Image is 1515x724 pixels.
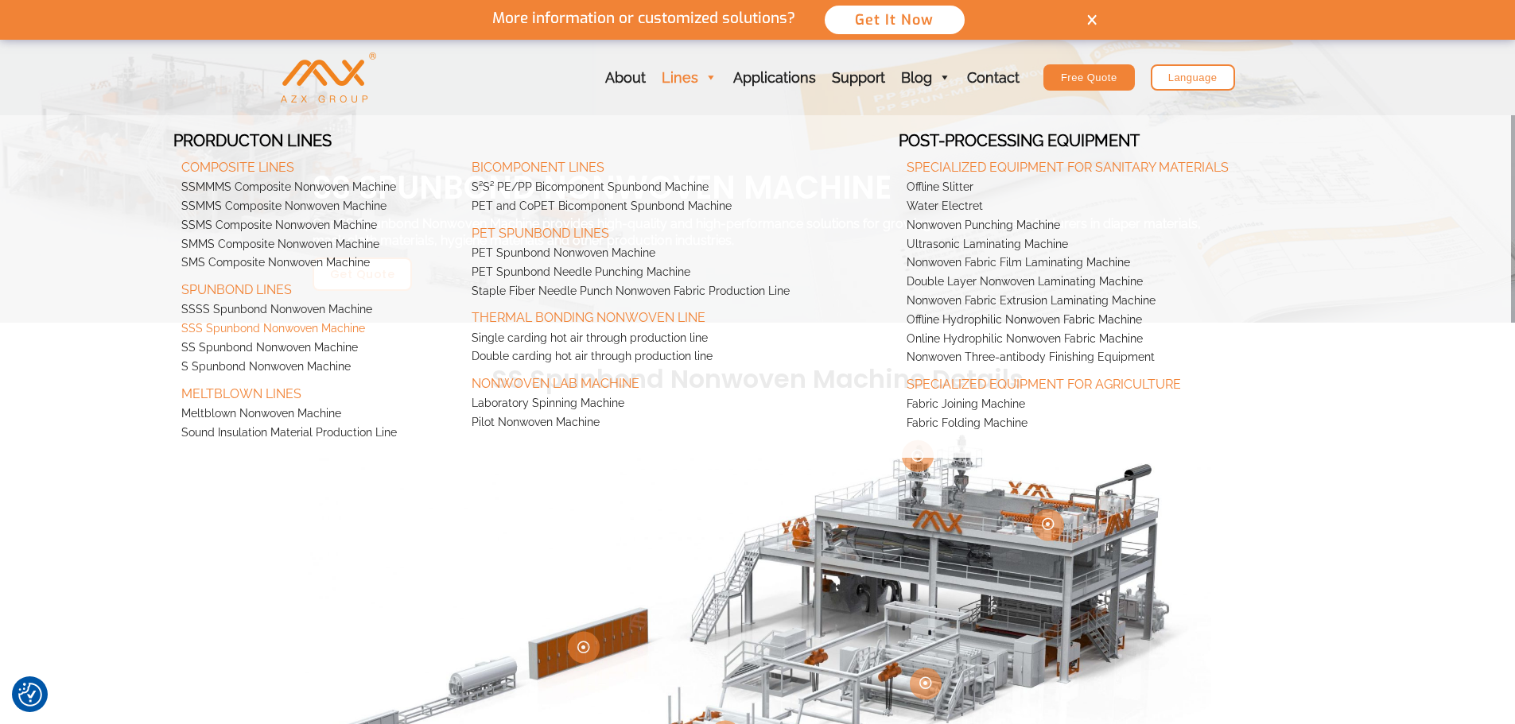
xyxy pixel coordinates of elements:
[464,244,899,263] a: PET Spunbond Nonwoven Machine
[464,150,899,178] a: Bicomponent Lines
[464,178,899,197] a: S²S² PE/PP Bicomponent Spunbond Machine
[893,40,959,115] a: Blog
[899,414,1334,433] a: Fabric Folding Machine
[173,254,464,273] a: SMS Composite Nonwoven Machine
[899,273,1334,292] a: Double Layer Nonwoven Laminating Machine
[725,40,824,115] a: Applications
[899,311,1334,330] a: Offline Hydrophilic Nonwoven Fabric Machine
[464,394,899,413] a: Laboratory Spinning Machine
[173,358,464,377] a: S Spunbond Nonwoven Machine
[654,40,725,115] a: Lines
[899,216,1334,235] a: Nonwoven Punching Machine
[173,273,464,300] a: Spunbond Lines
[173,377,464,405] a: Meltblown Lines
[173,424,464,443] a: Sound Insulation Material Production Line
[18,683,42,707] button: Consent Preferences
[1043,64,1135,91] a: Free Quote
[479,10,809,28] p: More information or customized solutions?
[899,197,1334,216] a: Water Electret
[173,235,464,254] a: SMMS Composite Nonwoven Machine
[464,413,899,432] a: Pilot Nonwoven Machine
[464,216,899,244] a: PET Spunbond Lines
[464,197,899,216] a: PET and CoPET Bicomponent Spunbond Machine
[464,329,899,348] a: Single carding hot air through production line
[899,367,1334,395] a: Specialized Equipment for Agriculture
[899,330,1334,349] a: Online Hydrophilic Nonwoven Fabric Machine
[173,339,464,358] a: SS Spunbond Nonwoven Machine
[173,197,464,216] a: SSMMS Composite Nonwoven Machine
[899,178,1334,197] a: Offline Slitter
[597,40,654,115] a: About
[899,395,1334,414] a: Fabric Joining Machine
[959,40,1027,115] a: Contact
[824,40,893,115] a: Support
[464,282,899,301] a: Staple Fiber Needle Punch Nonwoven Fabric Production Line
[464,366,899,394] a: Nonwoven Lab Machine
[1151,64,1235,91] a: Language
[899,348,1334,367] a: Nonwoven Three-antibody Finishing Equipment
[823,4,966,36] button: Get It Now
[281,69,376,84] a: AZX Nonwoven Machine
[899,235,1334,254] a: Ultrasonic Laminating Machine
[464,263,899,282] a: PET Spunbond Needle Punching Machine
[899,254,1334,273] a: Nonwoven Fabric Film Laminating Machine
[464,347,899,366] a: Double carding hot air through production line
[173,405,464,424] a: Meltblown Nonwoven Machine
[899,150,1334,178] a: Specialized Equipment for Sanitary Materials
[173,319,464,339] a: SSS Spunbond Nonwoven Machine
[173,131,464,150] h4: Prorducton Lines
[173,216,464,235] a: SSMS Composite Nonwoven Machine
[173,300,464,319] a: SSSS Spunbond Nonwoven Machine
[18,683,42,707] img: Revisit consent button
[464,300,899,328] a: Thermal Bonding Nonwoven Line
[173,150,464,178] a: Composite Lines
[899,131,1334,150] h4: Post-processing Equipment
[899,292,1334,311] a: Nonwoven Fabric Extrusion Laminating Machine
[173,178,464,197] a: SSMMMS Composite Nonwoven Machine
